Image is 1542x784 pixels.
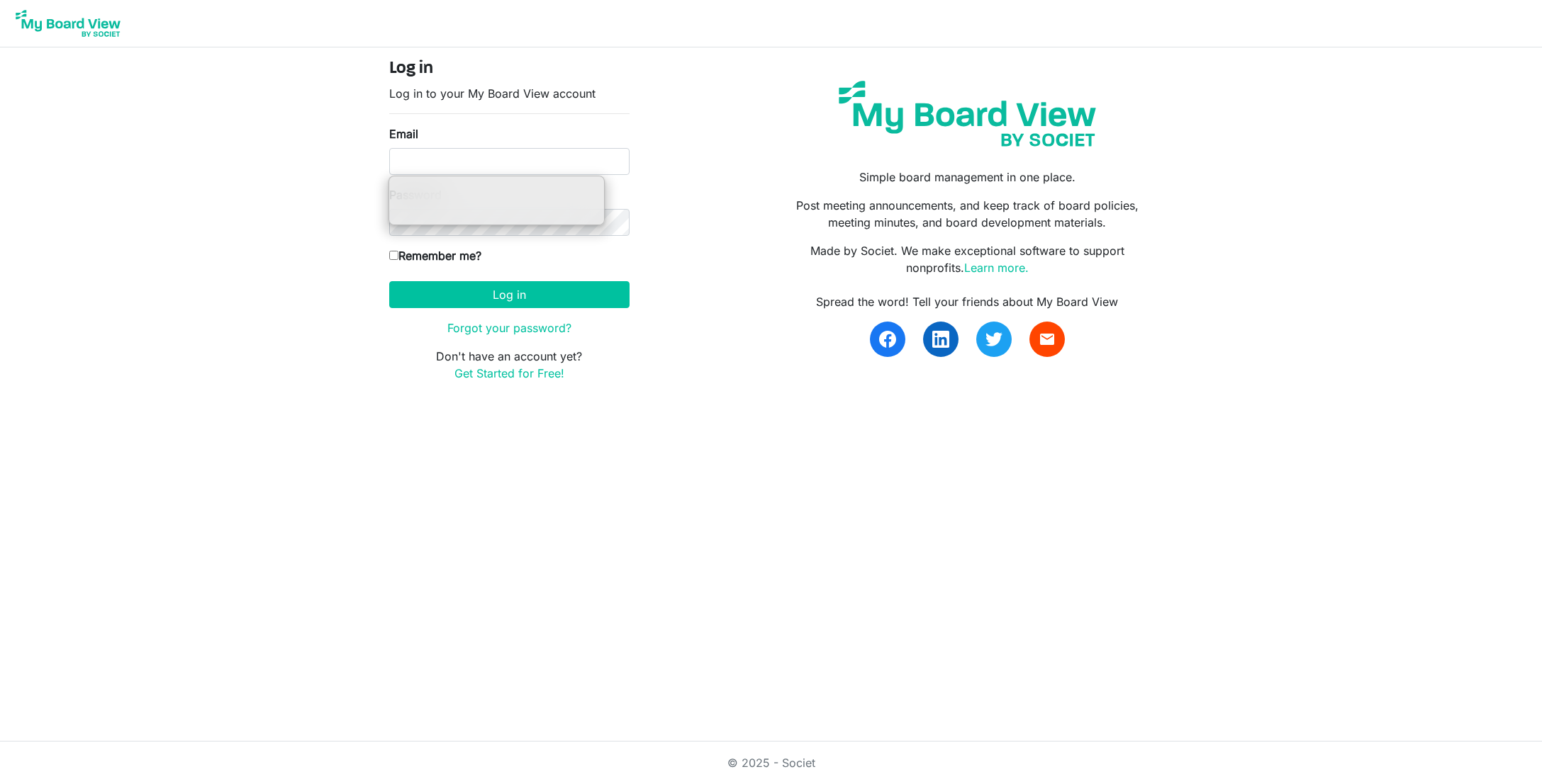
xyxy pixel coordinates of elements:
[389,247,481,264] label: Remember me?
[389,348,630,382] p: Don't have an account yet?
[389,59,630,79] h4: Log in
[447,321,571,335] a: Forgot your password?
[389,85,630,102] p: Log in to your My Board View account
[964,261,1029,275] a: Learn more.
[389,281,630,308] button: Log in
[879,331,896,348] img: facebook.svg
[781,169,1153,186] p: Simple board management in one place.
[454,366,564,380] a: Get Started for Free!
[781,242,1153,276] p: Made by Societ. We make exceptional software to support nonprofits.
[781,293,1153,310] div: Spread the word! Tell your friends about My Board View
[11,6,125,41] img: My Board View Logo
[985,331,1002,348] img: twitter.svg
[727,756,815,770] a: © 2025 - Societ
[828,70,1107,157] img: my-board-view-societ.svg
[932,331,949,348] img: linkedin.svg
[389,125,418,142] label: Email
[389,251,398,260] input: Remember me?
[1039,331,1056,348] span: email
[1029,322,1065,357] a: email
[781,197,1153,231] p: Post meeting announcements, and keep track of board policies, meeting minutes, and board developm...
